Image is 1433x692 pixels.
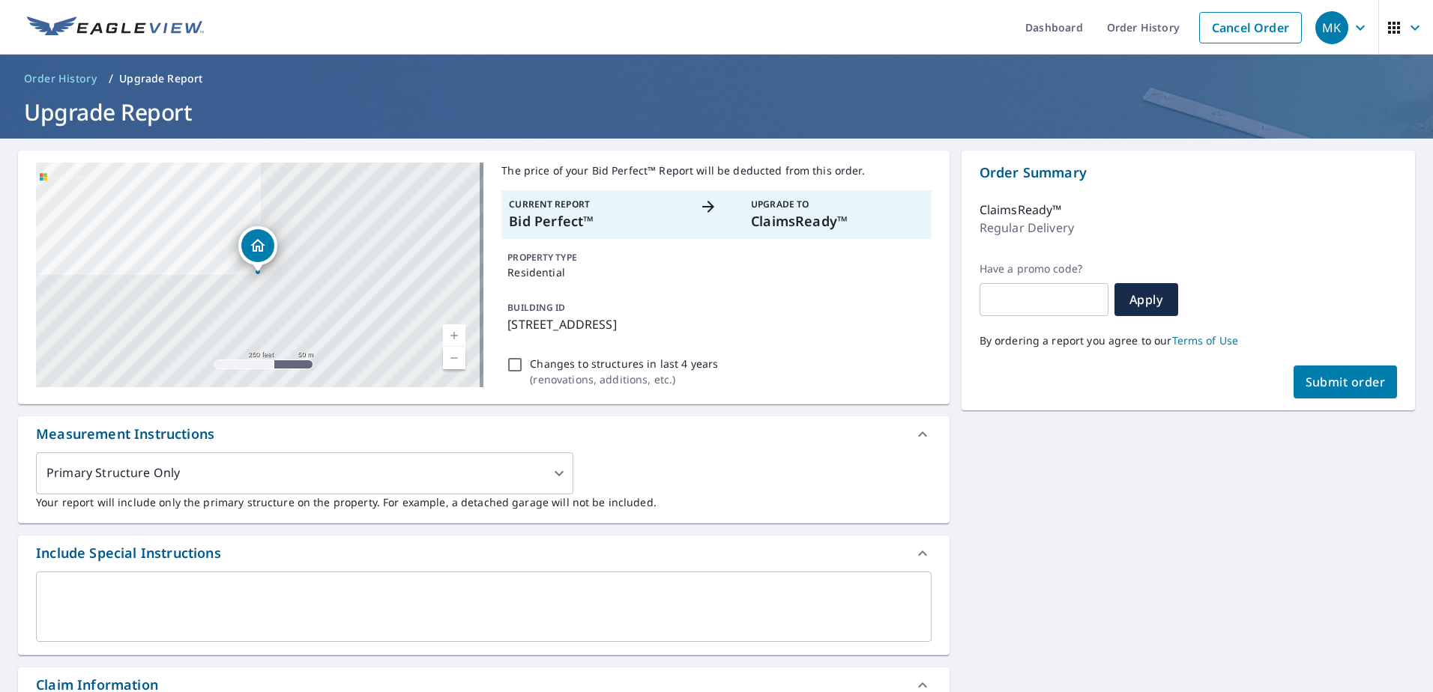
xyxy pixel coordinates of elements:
[509,198,682,211] p: Current Report
[507,264,925,280] p: Residential
[980,219,1074,237] p: Regular Delivery
[36,494,932,510] p: Your report will include only the primary structure on the property. For example, a detached gara...
[509,211,682,231] p: Bid Perfect™
[1306,374,1386,390] span: Submit order
[119,71,202,86] p: Upgrade Report
[751,211,924,231] p: ClaimsReady™
[751,198,924,211] p: Upgrade To
[1126,291,1166,308] span: Apply
[36,424,214,444] div: Measurement Instructions
[1294,365,1398,398] button: Submit order
[507,315,925,333] p: [STREET_ADDRESS]
[27,16,204,39] img: EV Logo
[18,67,103,91] a: Order History
[443,347,465,369] a: Current Level 17, Zoom Out
[980,201,1062,219] p: ClaimsReady™
[24,71,97,86] span: Order History
[530,371,718,387] p: ( renovations, additions, etc. )
[980,262,1108,276] label: Have a promo code?
[18,535,950,571] div: Include Special Instructions
[1199,12,1302,43] a: Cancel Order
[18,97,1415,127] h1: Upgrade Report
[36,543,221,563] div: Include Special Instructions
[530,356,718,371] p: Changes to structures in last 4 years
[36,452,573,494] div: Primary Structure Only
[1172,333,1239,347] a: Terms of Use
[18,67,1415,91] nav: breadcrumb
[1315,11,1348,44] div: MK
[507,301,565,314] p: BUILDING ID
[443,324,465,347] a: Current Level 17, Zoom In
[238,226,277,273] div: Dropped pin, building 1, Residential property, 1032 Southwinds Ln Goldsby, OK 73093
[980,163,1397,183] p: Order Summary
[507,251,925,264] p: PROPERTY TYPE
[18,416,950,452] div: Measurement Instructions
[1114,283,1178,316] button: Apply
[980,334,1397,347] p: By ordering a report you agree to our
[109,70,113,88] li: /
[501,163,931,178] p: The price of your Bid Perfect™ Report will be deducted from this order.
